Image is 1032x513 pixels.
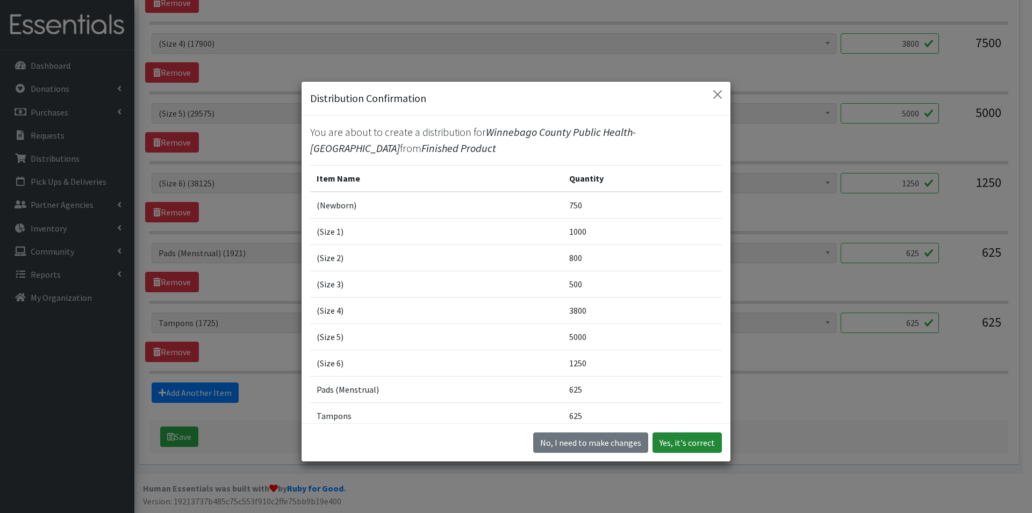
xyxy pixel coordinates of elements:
td: (Size 5) [310,324,563,350]
button: No I need to make changes [533,432,648,453]
td: Tampons [310,403,563,429]
td: (Newborn) [310,192,563,219]
td: 1250 [563,350,722,377]
h5: Distribution Confirmation [310,90,426,106]
button: Yes, it's correct [653,432,722,453]
p: You are about to create a distribution for from [310,124,722,156]
td: 1000 [563,219,722,245]
td: 800 [563,245,722,271]
td: 500 [563,271,722,298]
button: Close [709,86,726,103]
td: (Size 6) [310,350,563,377]
td: (Size 1) [310,219,563,245]
td: 625 [563,377,722,403]
td: 3800 [563,298,722,324]
td: (Size 3) [310,271,563,298]
td: 750 [563,192,722,219]
td: Pads (Menstrual) [310,377,563,403]
td: 625 [563,403,722,429]
td: (Size 4) [310,298,563,324]
th: Quantity [563,165,722,192]
span: Finished Product [421,141,496,155]
td: (Size 2) [310,245,563,271]
th: Item Name [310,165,563,192]
td: 5000 [563,324,722,350]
